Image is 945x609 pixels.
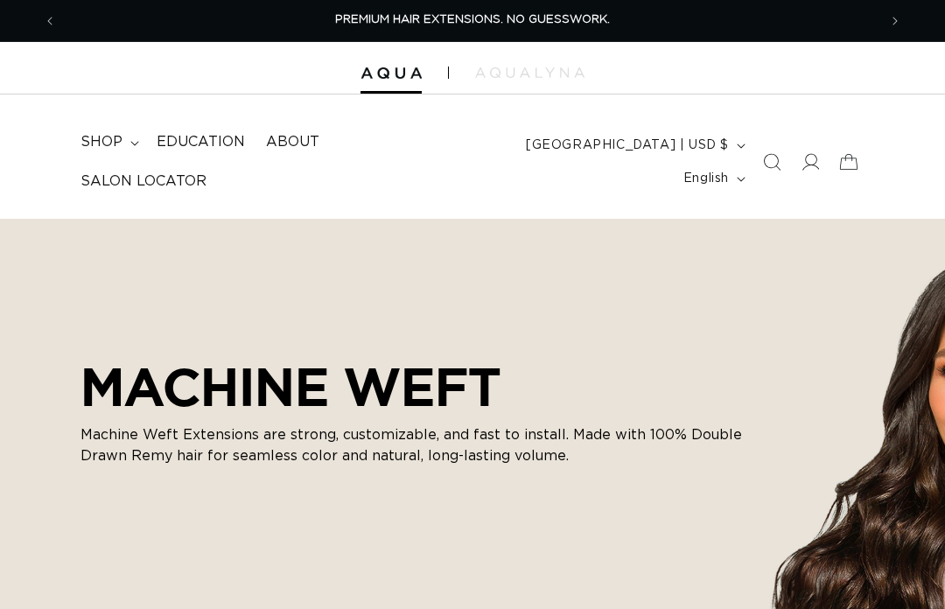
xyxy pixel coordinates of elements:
p: Machine Weft Extensions are strong, customizable, and fast to install. Made with 100% Double Draw... [80,424,745,466]
h2: MACHINE WEFT [80,356,745,417]
a: About [255,122,330,162]
button: Next announcement [876,4,914,38]
button: English [673,162,752,195]
img: Aqua Hair Extensions [360,67,422,80]
span: [GEOGRAPHIC_DATA] | USD $ [526,136,729,155]
span: PREMIUM HAIR EXTENSIONS. NO GUESSWORK. [335,14,610,25]
span: Salon Locator [80,172,206,191]
a: Salon Locator [70,162,217,201]
button: Previous announcement [31,4,69,38]
img: aqualyna.com [475,67,584,78]
span: shop [80,133,122,151]
summary: Search [752,143,791,181]
a: Education [146,122,255,162]
span: About [266,133,319,151]
button: [GEOGRAPHIC_DATA] | USD $ [515,129,752,162]
span: Education [157,133,245,151]
span: English [683,170,729,188]
summary: shop [70,122,146,162]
